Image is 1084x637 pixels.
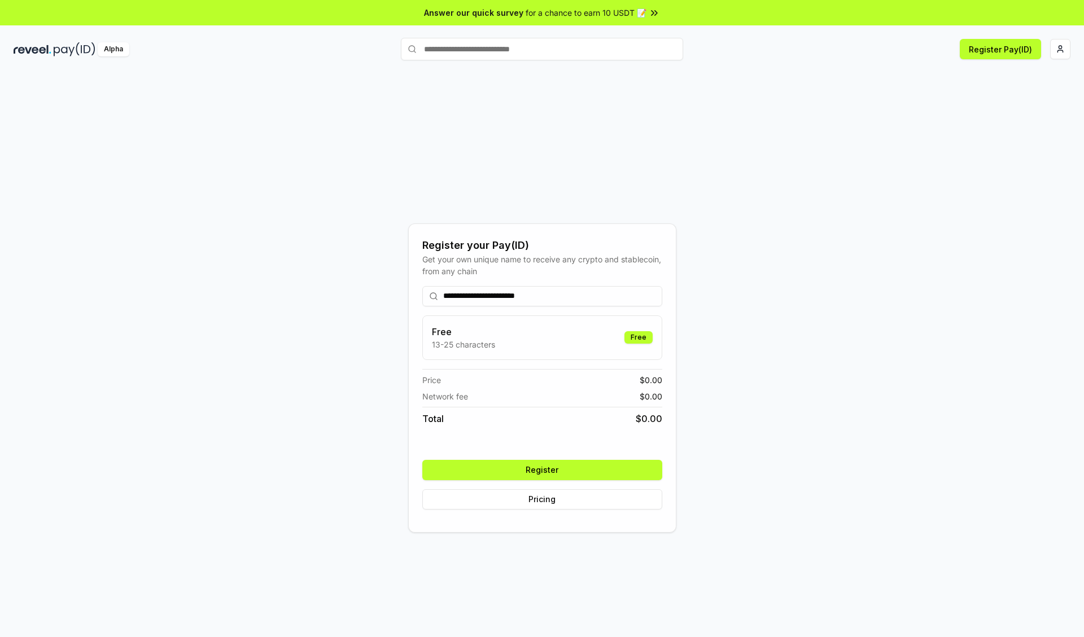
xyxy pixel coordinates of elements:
[432,339,495,350] p: 13-25 characters
[422,489,662,509] button: Pricing
[422,412,444,425] span: Total
[432,325,495,339] h3: Free
[424,7,523,19] span: Answer our quick survey
[422,390,468,402] span: Network fee
[526,7,646,19] span: for a chance to earn 10 USDT 📝
[98,42,129,56] div: Alpha
[14,42,51,56] img: reveel_dark
[422,253,662,277] div: Get your own unique name to receive any crypto and stablecoin, from any chain
[960,39,1041,59] button: Register Pay(ID)
[640,390,662,402] span: $ 0.00
[422,238,662,253] div: Register your Pay(ID)
[54,42,95,56] img: pay_id
[624,331,653,344] div: Free
[422,374,441,386] span: Price
[422,460,662,480] button: Register
[640,374,662,386] span: $ 0.00
[636,412,662,425] span: $ 0.00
